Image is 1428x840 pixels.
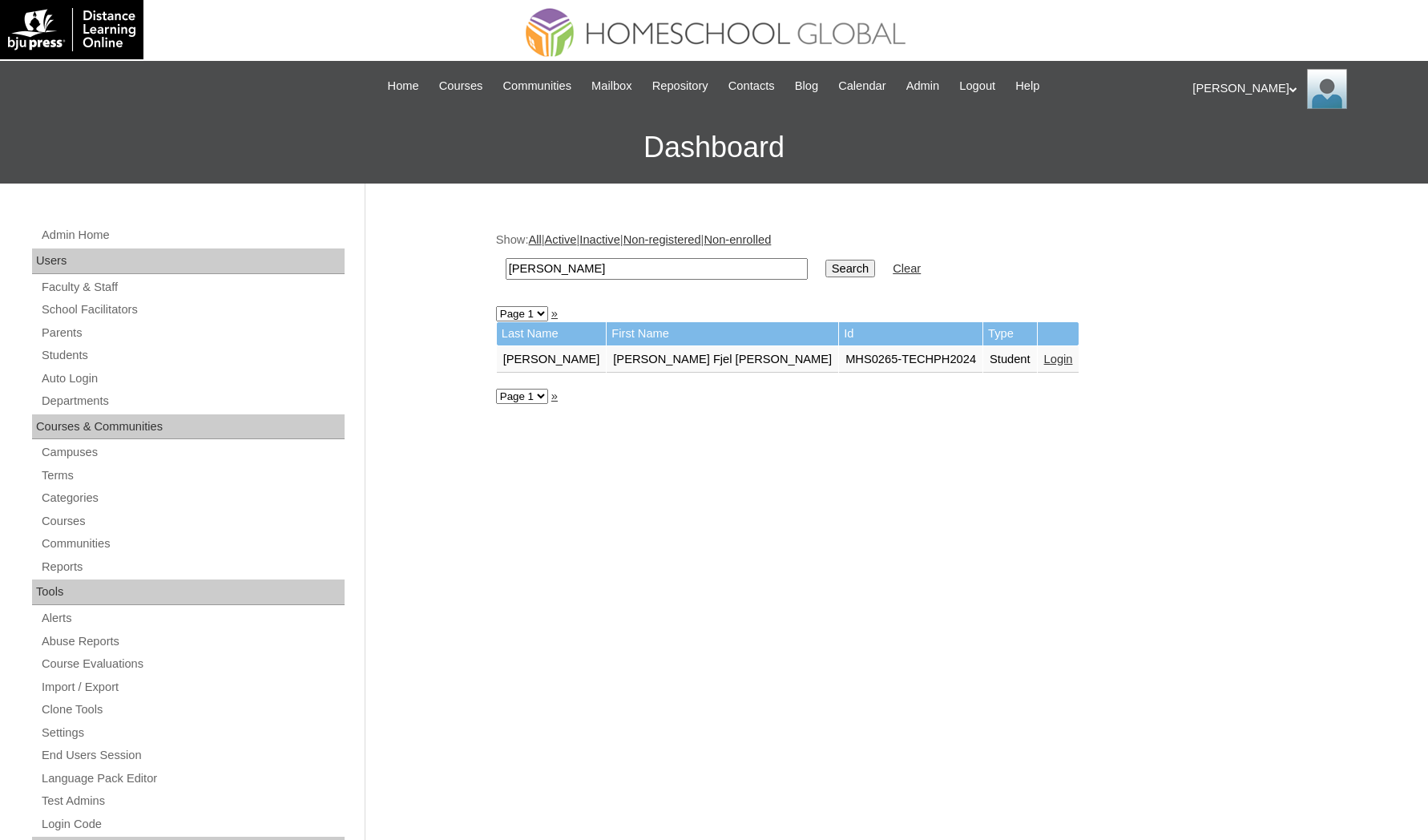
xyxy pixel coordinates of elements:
[983,322,1037,345] td: Type
[506,258,808,280] input: Search
[40,345,345,365] a: Students
[40,769,345,789] a: Language Pack Editor
[494,77,579,95] a: Communities
[1044,353,1073,365] a: Login
[825,260,875,277] input: Search
[607,322,838,345] td: First Name
[40,814,345,834] a: Login Code
[795,77,818,95] span: Blog
[40,323,345,343] a: Parents
[40,442,345,462] a: Campuses
[906,77,940,95] span: Admin
[644,77,716,95] a: Repository
[893,262,921,275] a: Clear
[839,346,982,374] td: MHS0265-TECHPH2024
[839,322,982,345] td: Id
[1007,77,1047,95] a: Help
[32,248,345,274] div: Users
[652,77,708,95] span: Repository
[32,414,345,440] div: Courses & Communities
[591,77,632,95] span: Mailbox
[40,700,345,720] a: Clone Tools
[1015,77,1039,95] span: Help
[551,307,558,320] a: »
[380,77,427,95] a: Home
[40,745,345,765] a: End Users Session
[583,77,640,95] a: Mailbox
[8,8,135,51] img: logo-white.png
[497,322,607,345] td: Last Name
[40,488,345,508] a: Categories
[40,466,345,486] a: Terms
[898,77,948,95] a: Admin
[496,232,1289,289] div: Show: | | | |
[787,77,826,95] a: Blog
[40,632,345,652] a: Abuse Reports
[40,369,345,389] a: Auto Login
[32,580,345,605] div: Tools
[607,346,838,374] td: [PERSON_NAME] Fjel [PERSON_NAME]
[40,225,345,245] a: Admin Home
[983,346,1037,374] td: Student
[439,77,483,95] span: Courses
[8,111,1420,184] h3: Dashboard
[431,77,491,95] a: Courses
[579,233,620,246] a: Inactive
[40,300,345,320] a: School Facilitators
[40,654,345,674] a: Course Evaluations
[497,346,607,374] td: [PERSON_NAME]
[623,233,701,246] a: Non-registered
[959,77,995,95] span: Logout
[1307,69,1347,109] img: Ariane Ebuen
[1192,69,1412,109] div: [PERSON_NAME]
[40,791,345,811] a: Test Admins
[720,77,783,95] a: Contacts
[545,233,577,246] a: Active
[838,77,885,95] span: Calendar
[704,233,771,246] a: Non-enrolled
[502,77,571,95] span: Communities
[40,677,345,697] a: Import / Export
[40,534,345,554] a: Communities
[40,277,345,297] a: Faculty & Staff
[40,511,345,531] a: Courses
[728,77,775,95] span: Contacts
[40,723,345,743] a: Settings
[40,557,345,577] a: Reports
[388,77,419,95] span: Home
[40,608,345,628] a: Alerts
[528,233,541,246] a: All
[40,391,345,411] a: Departments
[830,77,894,95] a: Calendar
[551,390,558,402] a: »
[951,77,1003,95] a: Logout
